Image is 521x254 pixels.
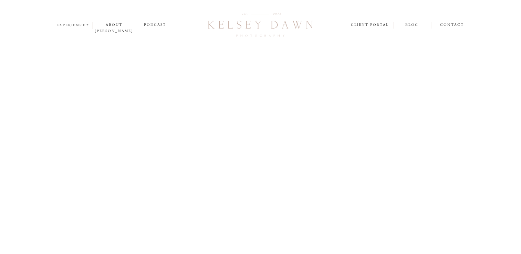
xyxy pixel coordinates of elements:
[393,22,431,28] a: blog
[351,22,390,29] a: client portal
[440,22,464,29] a: contact
[136,22,174,28] a: podcast
[56,22,90,28] a: experience
[93,22,136,28] a: about [PERSON_NAME]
